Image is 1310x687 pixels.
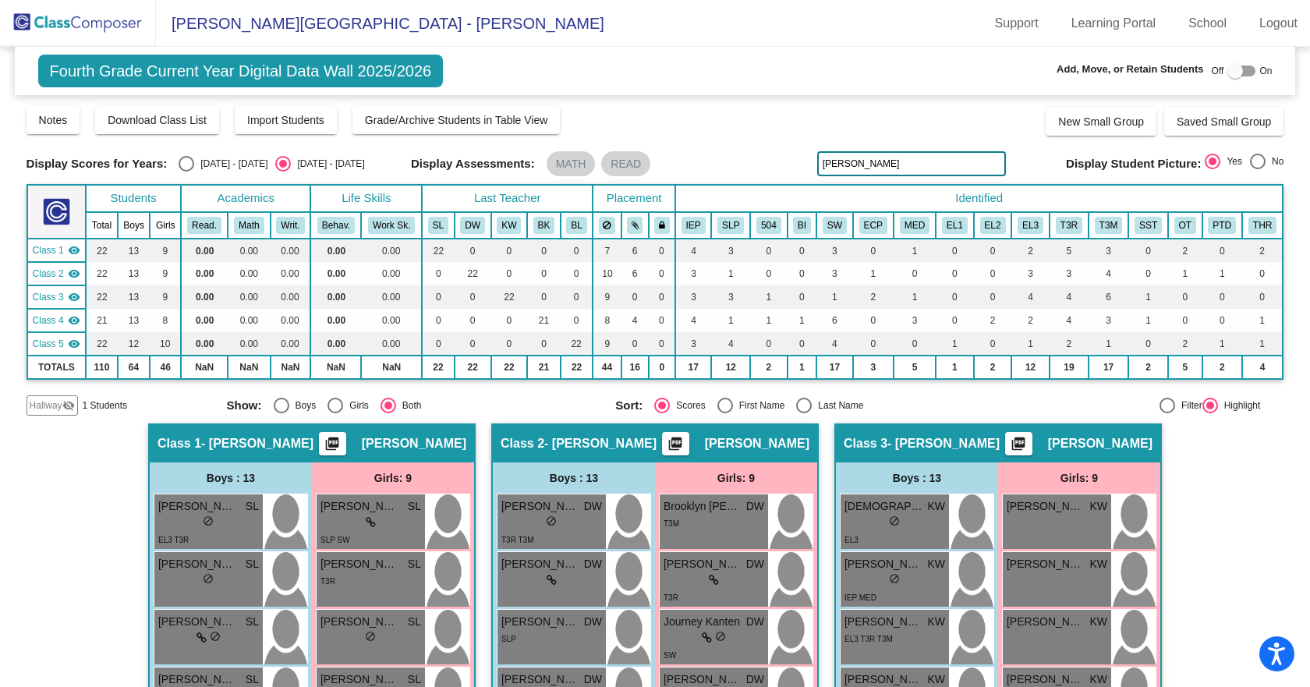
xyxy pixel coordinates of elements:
[118,262,150,285] td: 13
[1202,239,1242,262] td: 0
[310,309,361,332] td: 0.00
[1011,332,1050,356] td: 1
[310,239,361,262] td: 0.00
[27,356,87,379] td: TOTALS
[1168,332,1202,356] td: 2
[649,239,675,262] td: 0
[118,356,150,379] td: 64
[86,212,117,239] th: Total
[1168,309,1202,332] td: 0
[894,356,936,379] td: 5
[621,262,649,285] td: 6
[593,309,621,332] td: 8
[1202,285,1242,309] td: 0
[593,356,621,379] td: 44
[1050,262,1089,285] td: 3
[1247,11,1310,36] a: Logout
[1050,332,1089,356] td: 2
[1202,332,1242,356] td: 1
[1011,239,1050,262] td: 2
[675,356,711,379] td: 17
[1242,262,1283,285] td: 0
[675,285,711,309] td: 3
[853,239,894,262] td: 0
[561,332,593,356] td: 22
[1202,212,1242,239] th: Physical Therapy/DAPE
[1202,309,1242,332] td: 0
[936,309,974,332] td: 0
[150,285,181,309] td: 9
[156,11,604,36] span: [PERSON_NAME][GEOGRAPHIC_DATA] - [PERSON_NAME]
[1058,115,1144,128] span: New Small Group
[1128,332,1168,356] td: 0
[527,262,561,285] td: 0
[491,309,527,332] td: 0
[793,217,811,234] button: BI
[711,285,750,309] td: 3
[621,356,649,379] td: 16
[593,185,675,212] th: Placement
[527,332,561,356] td: 0
[566,217,586,234] button: BL
[310,332,361,356] td: 0.00
[187,217,221,234] button: Read.
[411,157,535,171] span: Display Assessments:
[361,285,422,309] td: 0.00
[323,436,342,458] mat-icon: picture_as_pdf
[816,212,852,239] th: Meets with Social Worker
[455,262,491,285] td: 22
[527,285,561,309] td: 0
[1005,432,1032,455] button: Print Students Details
[936,285,974,309] td: 0
[181,356,228,379] td: NaN
[894,309,936,332] td: 3
[422,356,454,379] td: 22
[33,267,64,281] span: Class 2
[179,156,364,172] mat-radio-group: Select an option
[601,151,650,176] mat-chip: READ
[455,332,491,356] td: 0
[1168,212,1202,239] th: Occupational Therapy
[711,262,750,285] td: 1
[675,212,711,239] th: Individualized Education Plan
[1128,239,1168,262] td: 0
[422,262,454,285] td: 0
[711,212,750,239] th: Speech Services
[936,239,974,262] td: 0
[527,309,561,332] td: 21
[319,432,346,455] button: Print Students Details
[527,356,561,379] td: 21
[750,309,787,332] td: 1
[39,114,68,126] span: Notes
[455,356,491,379] td: 22
[823,217,847,234] button: SW
[150,309,181,332] td: 8
[1266,154,1283,168] div: No
[1205,154,1283,174] mat-radio-group: Select an option
[86,262,117,285] td: 22
[621,309,649,332] td: 4
[1242,332,1283,356] td: 1
[621,285,649,309] td: 0
[1011,309,1050,332] td: 2
[235,106,337,134] button: Import Students
[1128,309,1168,332] td: 1
[491,212,527,239] th: Kylie Willems
[455,309,491,332] td: 0
[422,212,454,239] th: Sarah Lee
[361,309,422,332] td: 0.00
[1050,309,1089,332] td: 4
[750,239,787,262] td: 0
[1220,154,1242,168] div: Yes
[561,239,593,262] td: 0
[788,212,817,239] th: Behavior Interventionist
[86,285,117,309] td: 22
[422,309,454,332] td: 0
[27,239,87,262] td: Sarah Lee - Lee
[27,332,87,356] td: Brooke LaHaye - LaHaye
[1135,217,1162,234] button: SST
[33,290,64,304] span: Class 3
[422,239,454,262] td: 22
[194,157,267,171] div: [DATE] - [DATE]
[1089,239,1128,262] td: 3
